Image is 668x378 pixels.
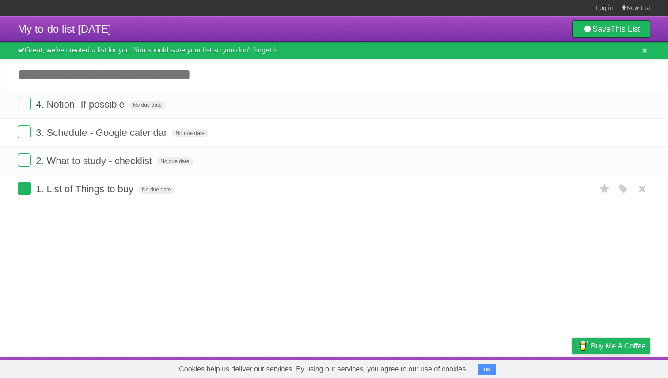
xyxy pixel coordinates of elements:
span: 4. Notion- If possible [36,99,127,110]
span: My to-do list [DATE] [18,23,111,35]
span: Cookies help us deliver our services. By using our services, you agree to our use of cookies. [170,360,477,378]
a: SaveThis List [572,20,650,38]
a: Buy me a coffee [572,338,650,354]
span: No due date [157,157,193,165]
span: 2. What to study - checklist [36,155,154,166]
span: No due date [172,129,208,137]
span: 3. Schedule - Google calendar [36,127,169,138]
a: Developers [484,359,520,376]
button: OK [478,364,496,375]
span: Buy me a coffee [591,338,646,354]
a: About [455,359,473,376]
span: 1. List of Things to buy [36,183,136,195]
label: Star task [596,182,613,196]
span: No due date [138,186,174,194]
a: Privacy [561,359,584,376]
span: No due date [129,101,165,109]
label: Done [18,97,31,110]
label: Done [18,153,31,167]
label: Done [18,125,31,138]
img: Buy me a coffee [577,338,588,353]
b: This List [611,25,640,34]
label: Done [18,182,31,195]
a: Terms [531,359,550,376]
a: Suggest a feature [595,359,650,376]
